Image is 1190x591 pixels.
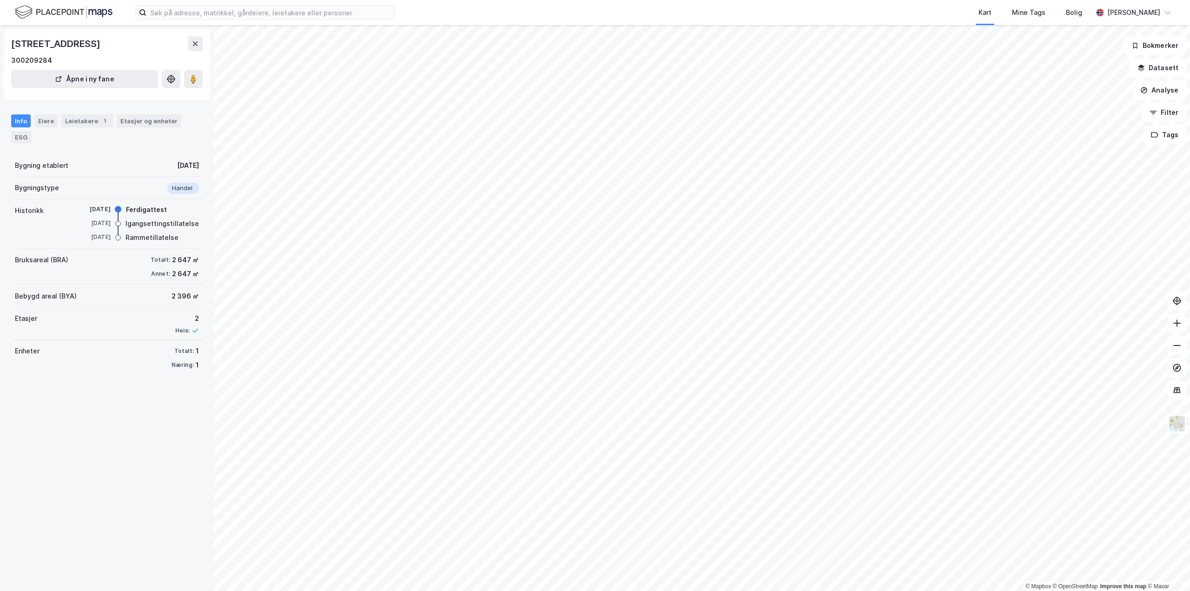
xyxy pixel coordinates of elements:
[11,36,102,51] div: [STREET_ADDRESS]
[126,204,167,215] div: Ferdigattest
[34,114,58,127] div: Eiere
[61,114,113,127] div: Leietakere
[120,117,178,125] div: Etasjer og enheter
[1012,7,1045,18] div: Mine Tags
[177,160,199,171] div: [DATE]
[15,345,40,357] div: Enheter
[1066,7,1082,18] div: Bolig
[175,313,199,324] div: 2
[1144,546,1190,591] iframe: Chat Widget
[11,55,52,66] div: 300209284
[11,114,31,127] div: Info
[15,4,112,20] img: logo.f888ab2527a4732fd821a326f86c7f29.svg
[172,268,199,279] div: 2 647 ㎡
[1025,583,1051,590] a: Mapbox
[15,313,37,324] div: Etasjer
[126,218,199,229] div: Igangsettingstillatelse
[1124,36,1186,55] button: Bokmerker
[1132,81,1186,100] button: Analyse
[978,7,992,18] div: Kart
[196,345,199,357] div: 1
[1100,583,1146,590] a: Improve this map
[1107,7,1160,18] div: [PERSON_NAME]
[11,131,31,143] div: ESG
[11,70,158,88] button: Åpne i ny fane
[73,233,111,241] div: [DATE]
[100,116,109,126] div: 1
[15,254,68,266] div: Bruksareal (BRA)
[172,254,199,266] div: 2 647 ㎡
[126,232,178,243] div: Rammetillatelse
[174,347,194,355] div: Totalt:
[1142,103,1186,122] button: Filter
[73,219,111,227] div: [DATE]
[175,327,190,334] div: Heis:
[1143,126,1186,144] button: Tags
[15,291,77,302] div: Bebygd areal (BYA)
[151,256,170,264] div: Totalt:
[15,160,68,171] div: Bygning etablert
[146,6,395,20] input: Søk på adresse, matrikkel, gårdeiere, leietakere eller personer
[196,359,199,371] div: 1
[1168,415,1186,432] img: Z
[172,291,199,302] div: 2 396 ㎡
[15,205,44,216] div: Historikk
[1053,583,1098,590] a: OpenStreetMap
[1144,546,1190,591] div: Kontrollprogram for chat
[15,182,59,193] div: Bygningstype
[151,270,170,278] div: Annet:
[172,361,194,369] div: Næring:
[1130,59,1186,77] button: Datasett
[73,205,111,213] div: [DATE]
